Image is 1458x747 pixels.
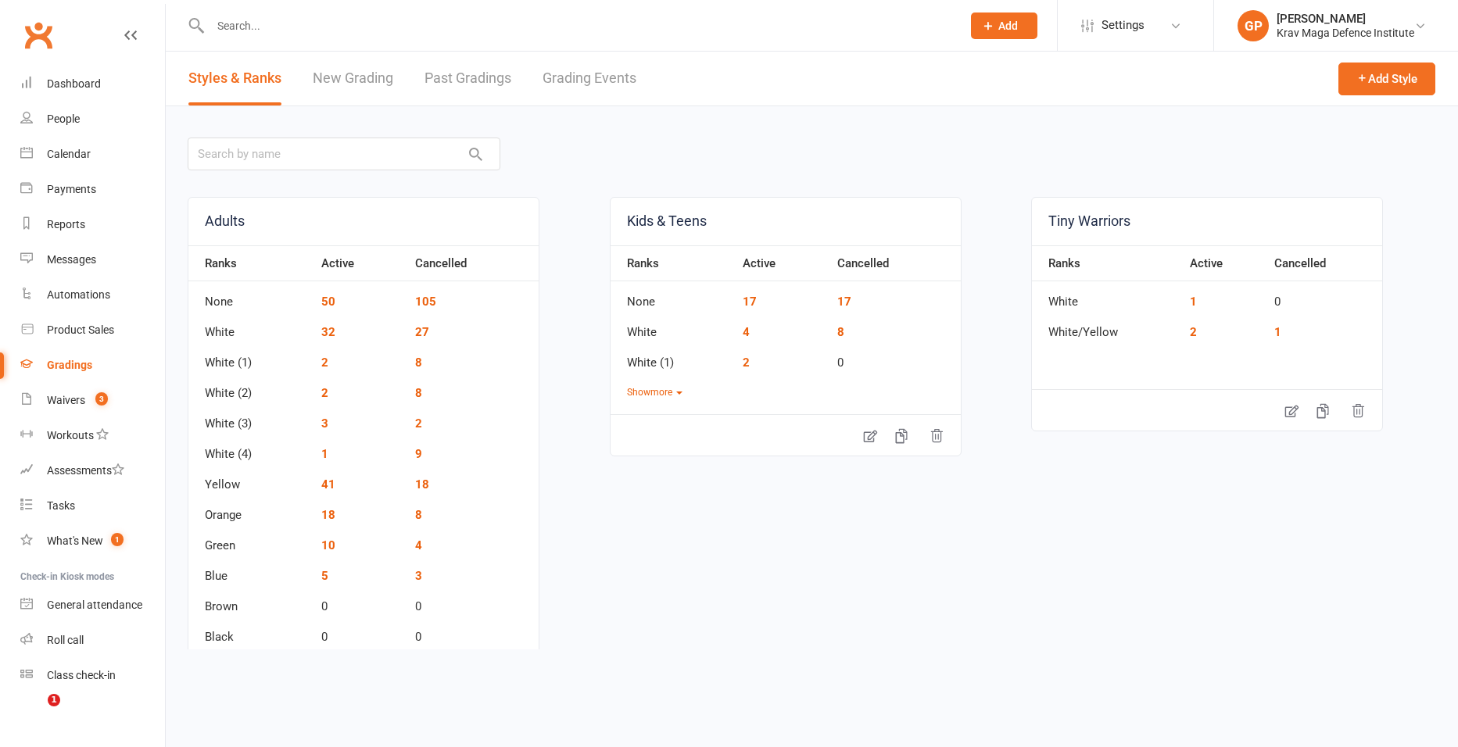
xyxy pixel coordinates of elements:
div: Calendar [47,148,91,160]
a: 4 [415,538,422,552]
div: Product Sales [47,323,114,336]
a: Adults [188,198,539,245]
a: Workouts [20,418,165,453]
input: Search... [206,15,951,37]
a: Payments [20,172,165,207]
span: 1 [48,694,60,706]
div: [PERSON_NAME] [1277,12,1414,26]
a: Kids & Teens [611,198,961,245]
span: 3 [95,392,108,406]
td: White [1032,281,1182,312]
a: 9 [415,447,422,461]
iframe: Intercom live chat [16,694,53,731]
div: Reports [47,218,85,231]
a: 18 [321,508,335,522]
div: Messages [47,253,96,266]
td: White/Yellow [1032,312,1182,342]
input: Search by name [188,138,500,170]
a: Tasks [20,488,165,524]
a: Tiny Warriors [1032,198,1382,245]
th: Ranks [188,245,313,281]
a: 3 [321,416,328,431]
a: 105 [415,295,436,309]
a: Calendar [20,137,165,172]
td: White (4) [188,434,313,464]
td: White [188,312,313,342]
td: 0 [407,586,539,617]
a: 27 [415,325,429,339]
button: Add [971,13,1037,39]
a: Roll call [20,623,165,658]
td: Blue [188,556,313,586]
a: 8 [837,325,844,339]
td: None [188,281,313,312]
th: Active [735,245,829,281]
a: 41 [321,477,335,491]
a: 1 [1190,295,1197,309]
a: 8 [415,386,422,400]
a: 32 [321,325,335,339]
div: Assessments [47,464,124,477]
td: 0 [313,586,408,617]
th: Active [1182,245,1266,281]
a: 2 [321,386,328,400]
a: Class kiosk mode [20,658,165,693]
a: People [20,102,165,137]
a: 17 [743,295,757,309]
a: Gradings [20,348,165,383]
a: New Grading [313,52,393,105]
td: Green [188,525,313,556]
a: 2 [1190,325,1197,339]
div: General attendance [47,599,142,611]
td: 0 [407,617,539,647]
div: Payments [47,183,96,195]
a: What's New1 [20,524,165,559]
button: Showmore [627,385,682,400]
div: Workouts [47,429,94,441]
td: White [611,312,736,342]
a: 1 [1274,325,1281,339]
a: 4 [743,325,750,339]
div: Class check-in [47,669,116,681]
td: Black [188,617,313,647]
div: GP [1238,10,1269,41]
a: 10 [321,538,335,552]
td: White (1) [188,342,313,373]
a: Assessments [20,453,165,488]
div: Dashboard [47,77,101,90]
a: Styles & Ranks [188,52,281,105]
td: Yellow [188,464,313,495]
a: 8 [415,508,422,522]
div: Tasks [47,499,75,512]
span: Add [998,20,1018,32]
td: White (2) [188,373,313,403]
div: Krav Maga Defence Institute [1277,26,1414,40]
td: 0 [1266,281,1383,312]
div: People [47,113,80,125]
th: Ranks [611,245,736,281]
a: Past Gradings [425,52,511,105]
th: Active [313,245,408,281]
a: Automations [20,277,165,313]
td: 0 [313,617,408,647]
div: What's New [47,534,103,547]
td: None [611,281,736,312]
td: White (3) [188,403,313,434]
div: Waivers [47,394,85,406]
a: Reports [20,207,165,242]
th: Cancelled [829,245,961,281]
a: 8 [415,356,422,370]
a: Grading Events [543,52,636,105]
span: 1 [111,533,124,546]
a: Product Sales [20,313,165,348]
a: Messages [20,242,165,277]
a: 17 [837,295,851,309]
td: Orange [188,495,313,525]
a: Clubworx [19,16,58,55]
a: 18 [415,477,429,491]
div: Gradings [47,359,92,371]
button: Add Style [1338,63,1435,95]
div: Automations [47,288,110,301]
td: White (1) [611,342,736,373]
a: 2 [415,416,422,431]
